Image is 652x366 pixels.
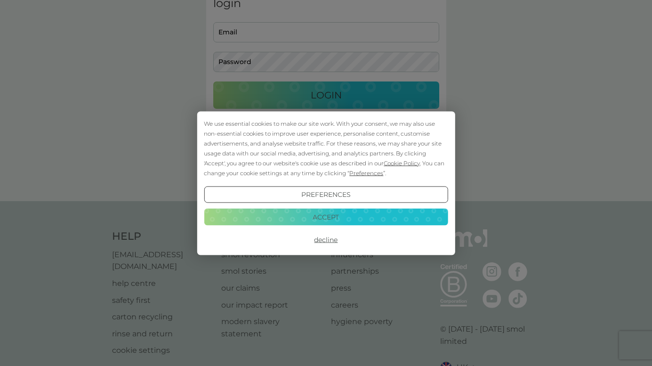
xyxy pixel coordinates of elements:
div: Cookie Consent Prompt [197,111,455,255]
button: Decline [204,231,448,248]
button: Preferences [204,186,448,203]
span: Preferences [349,169,383,176]
span: Cookie Policy [384,159,420,166]
button: Accept [204,209,448,226]
div: We use essential cookies to make our site work. With your consent, we may also use non-essential ... [204,118,448,178]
